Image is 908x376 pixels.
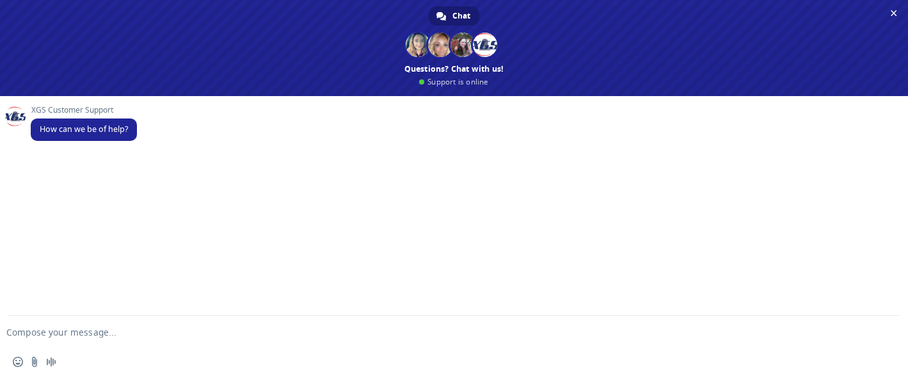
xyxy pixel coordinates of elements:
[40,124,128,135] span: How can we be of help?
[29,357,40,367] span: Send a file
[429,6,479,26] div: Chat
[13,357,23,367] span: Insert an emoji
[6,327,861,338] textarea: Compose your message...
[452,6,470,26] span: Chat
[46,357,56,367] span: Audio message
[31,106,137,115] span: XGS Customer Support
[887,6,900,20] span: Close chat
